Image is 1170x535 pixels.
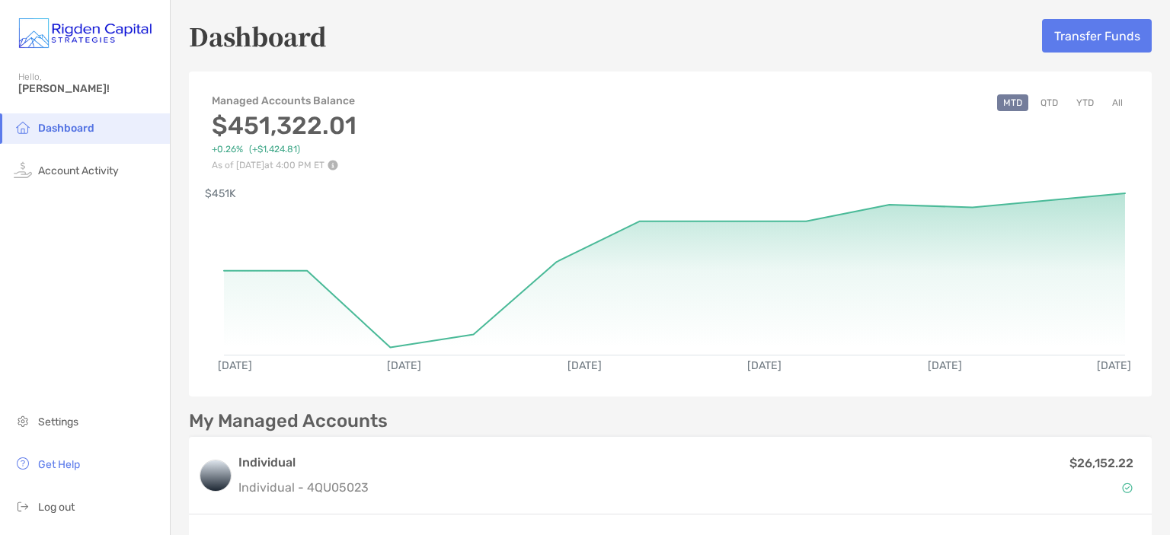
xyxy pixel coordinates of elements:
span: Log out [38,501,75,514]
p: $26,152.22 [1069,454,1133,473]
h5: Dashboard [189,18,327,53]
img: logo account [200,460,231,491]
button: Transfer Funds [1042,19,1152,53]
text: [DATE] [1097,359,1131,372]
span: Dashboard [38,122,94,135]
img: settings icon [14,412,32,430]
text: $451K [205,187,236,200]
img: get-help icon [14,454,32,473]
img: Performance Info [328,160,338,170]
text: [DATE] [747,359,782,372]
img: activity icon [14,161,32,179]
text: [DATE] [567,359,602,372]
button: All [1106,94,1129,111]
h3: $451,322.01 [212,111,356,140]
button: YTD [1070,94,1100,111]
img: household icon [14,118,32,136]
button: QTD [1034,94,1064,111]
img: Account Status icon [1122,482,1133,493]
span: ( +$1,424.81 ) [249,144,300,155]
text: [DATE] [928,359,962,372]
h4: Managed Accounts Balance [212,94,356,107]
span: [PERSON_NAME]! [18,82,161,95]
p: As of [DATE] at 4:00 PM ET [212,160,356,170]
span: +0.26% [212,144,243,155]
h3: Individual [238,454,369,472]
p: My Managed Accounts [189,412,388,431]
span: Get Help [38,458,80,471]
p: Individual - 4QU05023 [238,478,369,497]
text: [DATE] [218,359,252,372]
span: Settings [38,416,78,428]
button: MTD [997,94,1028,111]
span: Account Activity [38,164,119,177]
img: logout icon [14,497,32,515]
text: [DATE] [387,359,421,372]
img: Zoe Logo [18,6,152,61]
